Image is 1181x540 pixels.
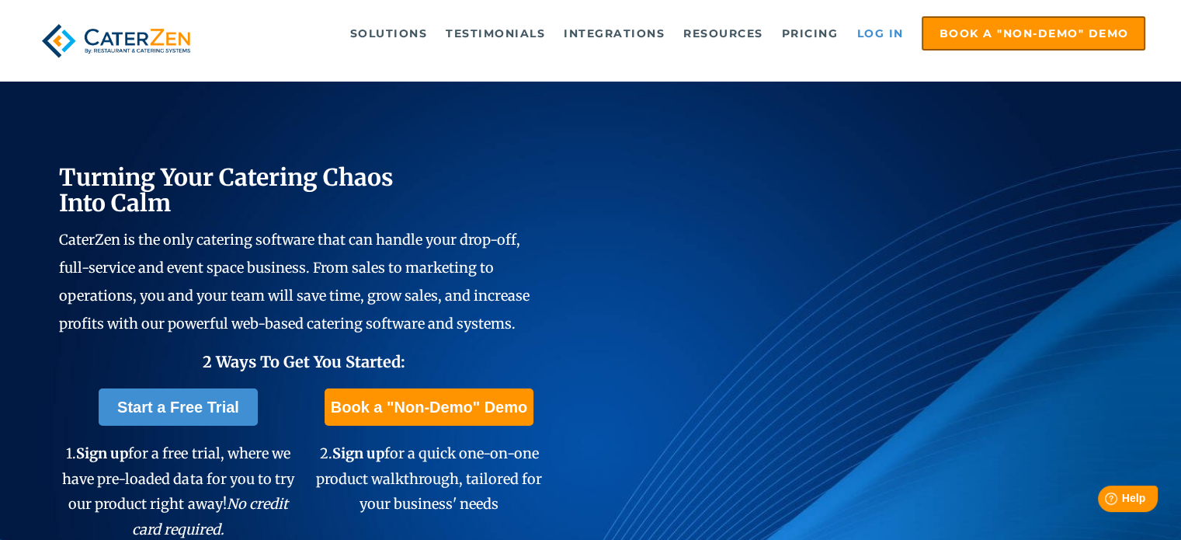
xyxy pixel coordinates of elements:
[36,16,197,65] img: caterzen
[62,444,294,538] span: 1. for a free trial, where we have pre-loaded data for you to try our product right away!
[556,18,672,49] a: Integrations
[132,495,288,538] em: No credit card required.
[332,444,384,462] span: Sign up
[59,231,530,333] span: CaterZen is the only catering software that can handle your drop-off, full-service and event spac...
[676,18,771,49] a: Resources
[922,16,1145,51] a: Book a "Non-Demo" Demo
[325,388,533,426] a: Book a "Non-Demo" Demo
[202,352,405,371] span: 2 Ways To Get You Started:
[849,18,911,49] a: Log in
[1043,479,1164,523] iframe: Help widget launcher
[225,16,1145,51] div: Navigation Menu
[316,444,542,513] span: 2. for a quick one-on-one product walkthrough, tailored for your business' needs
[774,18,846,49] a: Pricing
[438,18,553,49] a: Testimonials
[76,444,128,462] span: Sign up
[59,162,394,218] span: Turning Your Catering Chaos Into Calm
[99,388,258,426] a: Start a Free Trial
[342,18,436,49] a: Solutions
